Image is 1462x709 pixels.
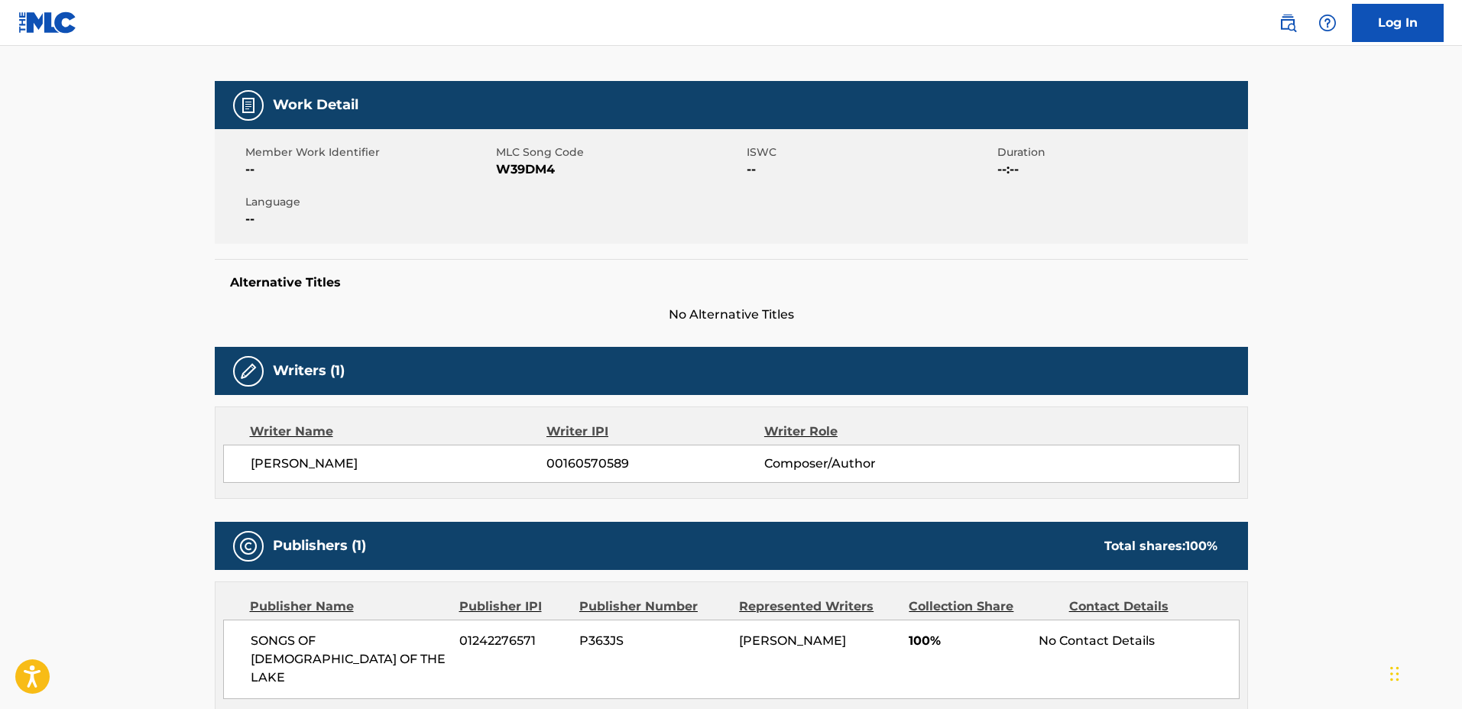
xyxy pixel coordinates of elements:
[1279,14,1297,32] img: search
[579,597,728,616] div: Publisher Number
[1039,632,1238,650] div: No Contact Details
[546,455,763,473] span: 00160570589
[1352,4,1444,42] a: Log In
[459,632,568,650] span: 01242276571
[251,455,547,473] span: [PERSON_NAME]
[273,537,366,555] h5: Publishers (1)
[245,194,492,210] span: Language
[245,144,492,160] span: Member Work Identifier
[1069,597,1217,616] div: Contact Details
[250,597,448,616] div: Publisher Name
[496,160,743,179] span: W39DM4
[1272,8,1303,38] a: Public Search
[251,632,449,687] span: SONGS OF [DEMOGRAPHIC_DATA] OF THE LAKE
[1185,539,1217,553] span: 100 %
[1312,8,1343,38] div: Help
[579,632,728,650] span: P363JS
[997,160,1244,179] span: --:--
[1390,651,1399,697] div: Drag
[739,597,897,616] div: Represented Writers
[909,597,1057,616] div: Collection Share
[18,11,77,34] img: MLC Logo
[239,537,258,555] img: Publishers
[230,275,1233,290] h5: Alternative Titles
[747,144,994,160] span: ISWC
[250,422,547,441] div: Writer Name
[1386,636,1462,709] iframe: Chat Widget
[245,210,492,228] span: --
[739,633,846,648] span: [PERSON_NAME]
[239,96,258,115] img: Work Detail
[546,422,764,441] div: Writer IPI
[909,632,1027,650] span: 100%
[215,306,1248,324] span: No Alternative Titles
[273,362,345,380] h5: Writers (1)
[747,160,994,179] span: --
[1104,537,1217,555] div: Total shares:
[764,422,962,441] div: Writer Role
[245,160,492,179] span: --
[239,362,258,380] img: Writers
[1318,14,1337,32] img: help
[496,144,743,160] span: MLC Song Code
[997,144,1244,160] span: Duration
[273,96,358,114] h5: Work Detail
[764,455,962,473] span: Composer/Author
[459,597,568,616] div: Publisher IPI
